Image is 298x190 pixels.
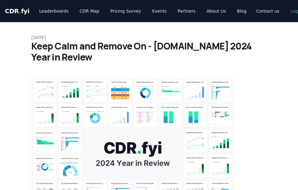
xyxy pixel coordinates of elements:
span: CDR fyi [5,7,29,15]
a: Partners [173,6,201,17]
a: Pricing Survey [105,6,146,17]
a: Contact us [251,6,284,17]
a: Leaderboards [34,6,74,17]
a: Events [147,6,171,17]
p: [DATE] [31,34,267,41]
a: CDR.fyi [5,7,29,15]
h1: Keep Calm and Remove On - [DOMAIN_NAME] 2024 Year in Review [31,41,267,63]
nav: Main [34,6,251,17]
span: . [19,7,21,15]
a: Blog [232,6,251,17]
a: About Us [202,6,231,17]
a: CDR Map [75,6,104,17]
